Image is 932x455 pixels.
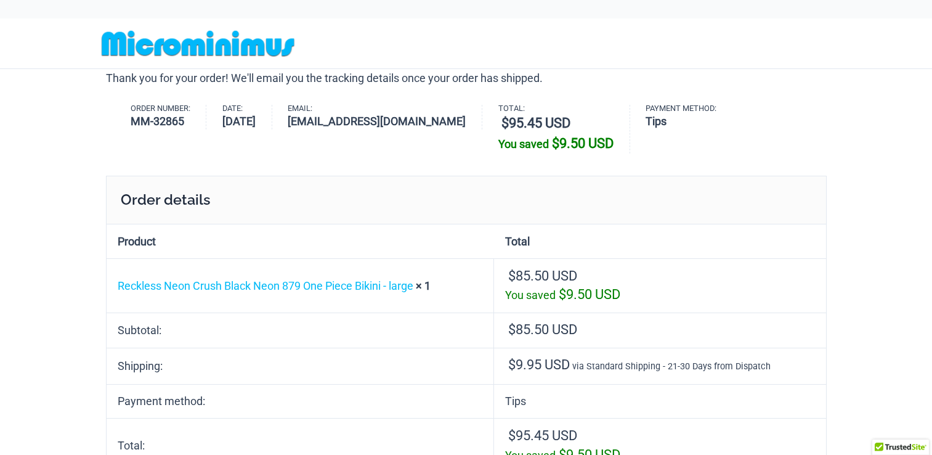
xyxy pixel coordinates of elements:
[501,115,570,131] bdi: 95.45 USD
[106,69,827,88] p: Thank you for your order! We'll email you the tracking details once your order has shipped.
[106,176,827,224] h2: Order details
[498,105,630,154] li: Total:
[508,357,516,372] span: $
[508,428,577,443] span: 95.45 USD
[501,115,509,131] span: $
[508,268,516,284] span: $
[118,279,413,292] a: Reckless Neon Crush Black Neon 879 One Piece Bikini - large
[559,287,620,302] bdi: 9.50 USD
[288,113,466,129] strong: [EMAIL_ADDRESS][DOMAIN_NAME]
[552,136,559,151] span: $
[416,279,431,292] strong: × 1
[107,313,494,348] th: Subtotal:
[494,224,826,258] th: Total
[508,268,577,284] bdi: 85.50 USD
[107,224,494,258] th: Product
[646,113,716,129] strong: Tips
[508,322,516,337] span: $
[494,384,826,419] td: Tips
[107,348,494,384] th: Shipping:
[646,105,732,129] li: Payment method:
[131,113,190,129] strong: MM-32865
[559,287,566,302] span: $
[505,285,815,305] div: You saved
[498,133,614,154] div: You saved
[572,361,771,372] small: via Standard Shipping - 21-30 Days from Dispatch
[107,384,494,419] th: Payment method:
[508,428,516,443] span: $
[97,30,299,57] img: MM SHOP LOGO FLAT
[552,136,614,151] bdi: 9.50 USD
[222,105,272,129] li: Date:
[131,105,207,129] li: Order number:
[508,322,577,337] span: 85.50 USD
[288,105,482,129] li: Email:
[508,357,570,372] span: 9.95 USD
[222,113,256,129] strong: [DATE]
